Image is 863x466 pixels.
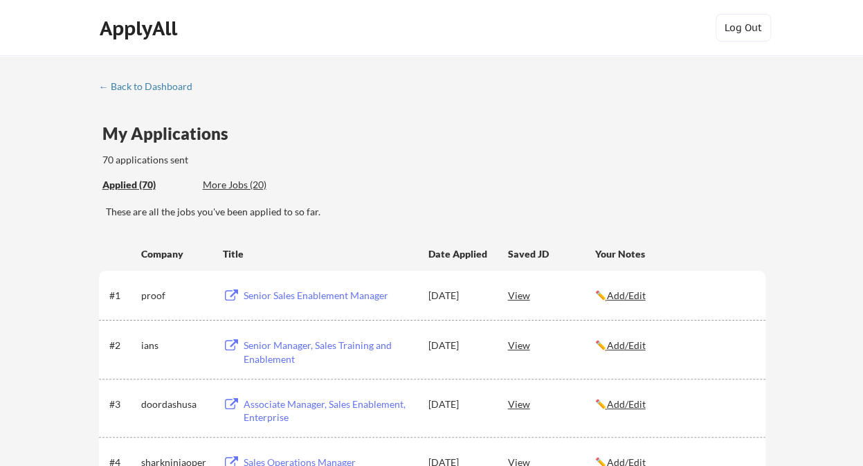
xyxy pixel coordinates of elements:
[99,82,203,91] div: ← Back to Dashboard
[508,332,595,357] div: View
[595,247,753,261] div: Your Notes
[607,398,646,410] u: Add/Edit
[508,283,595,307] div: View
[595,289,753,303] div: ✏️
[607,339,646,351] u: Add/Edit
[102,178,192,192] div: These are all the jobs you've been applied to so far.
[428,247,489,261] div: Date Applied
[99,81,203,95] a: ← Back to Dashboard
[102,153,370,167] div: 70 applications sent
[607,289,646,301] u: Add/Edit
[428,397,489,411] div: [DATE]
[141,247,210,261] div: Company
[244,339,415,366] div: Senior Manager, Sales Training and Enablement
[716,14,771,42] button: Log Out
[428,289,489,303] div: [DATE]
[508,241,595,266] div: Saved JD
[428,339,489,352] div: [DATE]
[203,178,305,192] div: These are job applications we think you'd be a good fit for, but couldn't apply you to automatica...
[109,289,136,303] div: #1
[203,178,305,192] div: More Jobs (20)
[109,339,136,352] div: #2
[141,339,210,352] div: ians
[141,397,210,411] div: doordashusa
[109,397,136,411] div: #3
[244,289,415,303] div: Senior Sales Enablement Manager
[595,397,753,411] div: ✏️
[244,397,415,424] div: Associate Manager, Sales Enablement, Enterprise
[102,178,192,192] div: Applied (70)
[141,289,210,303] div: proof
[508,391,595,416] div: View
[595,339,753,352] div: ✏️
[223,247,415,261] div: Title
[102,125,239,142] div: My Applications
[100,17,181,40] div: ApplyAll
[106,205,765,219] div: These are all the jobs you've been applied to so far.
